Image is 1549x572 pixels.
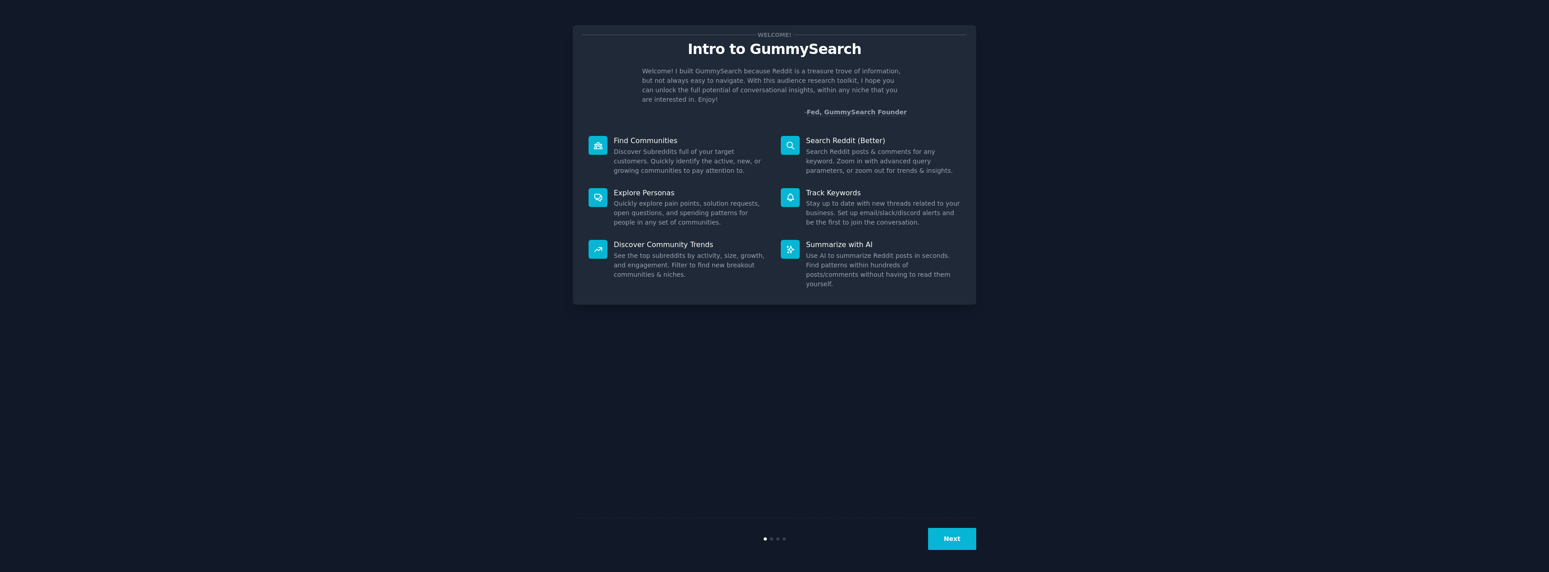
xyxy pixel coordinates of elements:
[756,30,793,40] span: Welcome!
[806,136,960,145] p: Search Reddit (Better)
[582,41,967,57] p: Intro to GummySearch
[614,136,768,145] p: Find Communities
[806,251,960,289] dd: Use AI to summarize Reddit posts in seconds. Find patterns within hundreds of posts/comments with...
[928,528,976,550] button: Next
[806,188,960,198] p: Track Keywords
[806,108,907,116] a: Fed, GummySearch Founder
[614,188,768,198] p: Explore Personas
[804,108,907,117] div: -
[614,147,768,176] dd: Discover Subreddits full of your target customers. Quickly identify the active, new, or growing c...
[614,199,768,227] dd: Quickly explore pain points, solution requests, open questions, and spending patterns for people ...
[806,199,960,227] dd: Stay up to date with new threads related to your business. Set up email/slack/discord alerts and ...
[806,147,960,176] dd: Search Reddit posts & comments for any keyword. Zoom in with advanced query parameters, or zoom o...
[614,240,768,249] p: Discover Community Trends
[806,240,960,249] p: Summarize with AI
[614,251,768,279] dd: See the top subreddits by activity, size, growth, and engagement. Filter to find new breakout com...
[642,67,907,104] p: Welcome! I built GummySearch because Reddit is a treasure trove of information, but not always ea...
